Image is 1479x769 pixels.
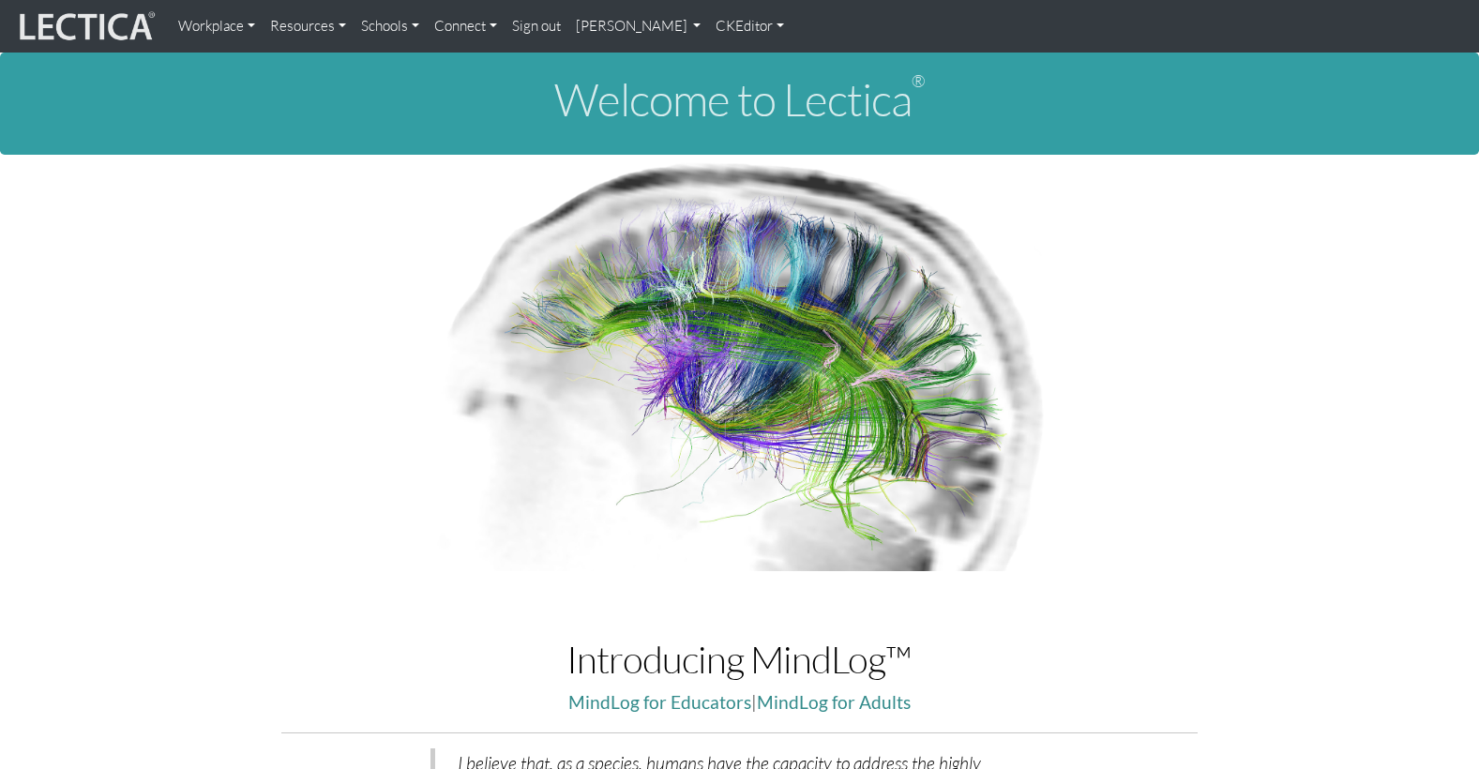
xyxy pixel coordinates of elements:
[281,639,1198,680] h1: Introducing MindLog™
[708,8,792,45] a: CKEditor
[15,8,156,44] img: lecticalive
[505,8,568,45] a: Sign out
[568,8,709,45] a: [PERSON_NAME]
[912,70,925,91] sup: ®
[427,8,505,45] a: Connect
[757,691,911,713] a: MindLog for Adults
[428,155,1052,571] img: Human Connectome Project Image
[15,75,1464,125] h1: Welcome to Lectica
[281,687,1198,718] p: |
[354,8,427,45] a: Schools
[171,8,263,45] a: Workplace
[568,691,751,713] a: MindLog for Educators
[263,8,354,45] a: Resources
